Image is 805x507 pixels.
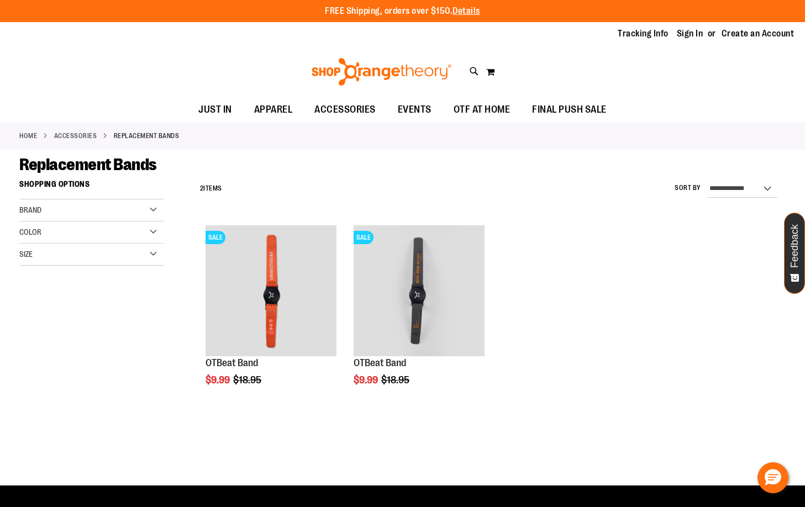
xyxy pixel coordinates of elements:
[314,97,376,122] span: ACCESSORIES
[206,225,336,358] a: OTBeat BandSALE
[114,131,180,141] strong: Replacement Bands
[54,131,97,141] a: ACCESSORIES
[206,357,258,368] a: OTBeat Band
[348,220,490,414] div: product
[675,183,701,193] label: Sort By
[325,5,480,18] p: FREE Shipping, orders over $150.
[206,374,231,385] span: $9.99
[521,97,618,123] a: FINAL PUSH SALE
[354,231,373,244] span: SALE
[254,97,293,122] span: APPAREL
[757,462,788,493] button: Hello, have a question? Let’s chat.
[784,213,805,294] button: Feedback - Show survey
[206,231,225,244] span: SALE
[354,225,485,356] img: OTBeat Band
[532,97,607,122] span: FINAL PUSH SALE
[310,58,453,86] img: Shop Orangetheory
[381,374,411,385] span: $18.95
[790,224,800,268] span: Feedback
[19,228,41,236] span: Color
[19,131,37,141] a: Home
[398,97,432,122] span: EVENTS
[200,220,342,414] div: product
[19,250,33,258] span: Size
[677,28,703,40] a: Sign In
[354,225,485,358] a: OTBeat BandSALE
[722,28,795,40] a: Create an Account
[200,184,204,192] span: 2
[453,6,480,16] a: Details
[19,155,157,174] span: Replacement Bands
[443,97,522,123] a: OTF AT HOME
[243,97,304,123] a: APPAREL
[19,175,164,199] strong: Shopping Options
[200,180,222,197] h2: Items
[454,97,511,122] span: OTF AT HOME
[187,97,243,123] a: JUST IN
[198,97,232,122] span: JUST IN
[233,374,263,385] span: $18.95
[618,28,669,40] a: Tracking Info
[303,97,387,122] a: ACCESSORIES
[354,357,406,368] a: OTBeat Band
[206,225,336,356] img: OTBeat Band
[19,205,41,214] span: Brand
[354,374,380,385] span: $9.99
[387,97,443,123] a: EVENTS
